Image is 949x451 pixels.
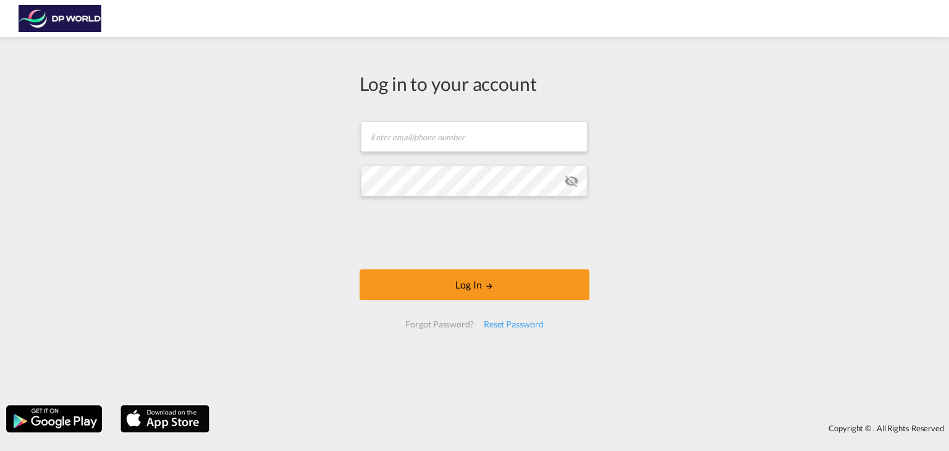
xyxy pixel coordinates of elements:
[400,313,478,335] div: Forgot Password?
[564,174,579,188] md-icon: icon-eye-off
[381,209,568,257] iframe: reCAPTCHA
[479,313,549,335] div: Reset Password
[360,70,589,96] div: Log in to your account
[5,404,103,434] img: google.png
[360,269,589,300] button: LOGIN
[19,5,102,33] img: c08ca190194411f088ed0f3ba295208c.png
[119,404,211,434] img: apple.png
[216,418,949,439] div: Copyright © . All Rights Reserved
[361,121,588,152] input: Enter email/phone number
